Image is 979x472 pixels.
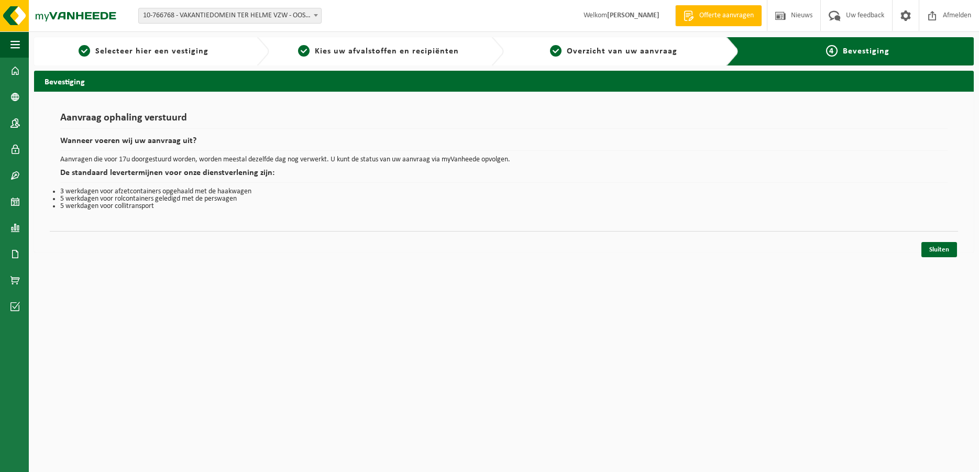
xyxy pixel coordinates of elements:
[5,449,175,472] iframe: chat widget
[921,242,957,257] a: Sluiten
[675,5,762,26] a: Offerte aanvragen
[298,45,310,57] span: 2
[567,47,677,56] span: Overzicht van uw aanvraag
[39,45,248,58] a: 1Selecteer hier een vestiging
[60,203,948,210] li: 5 werkdagen voor collitransport
[60,195,948,203] li: 5 werkdagen voor rolcontainers geledigd met de perswagen
[60,137,948,151] h2: Wanneer voeren wij uw aanvraag uit?
[843,47,889,56] span: Bevestiging
[550,45,562,57] span: 3
[138,8,322,24] span: 10-766768 - VAKANTIEDOMEIN TER HELME VZW - OOSTDUINKERKE
[60,169,948,183] h2: De standaard levertermijnen voor onze dienstverlening zijn:
[697,10,756,21] span: Offerte aanvragen
[95,47,208,56] span: Selecteer hier een vestiging
[60,188,948,195] li: 3 werkdagen voor afzetcontainers opgehaald met de haakwagen
[79,45,90,57] span: 1
[826,45,838,57] span: 4
[607,12,659,19] strong: [PERSON_NAME]
[274,45,483,58] a: 2Kies uw afvalstoffen en recipiënten
[509,45,718,58] a: 3Overzicht van uw aanvraag
[315,47,459,56] span: Kies uw afvalstoffen en recipiënten
[139,8,321,23] span: 10-766768 - VAKANTIEDOMEIN TER HELME VZW - OOSTDUINKERKE
[60,113,948,129] h1: Aanvraag ophaling verstuurd
[34,71,974,91] h2: Bevestiging
[60,156,948,163] p: Aanvragen die voor 17u doorgestuurd worden, worden meestal dezelfde dag nog verwerkt. U kunt de s...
